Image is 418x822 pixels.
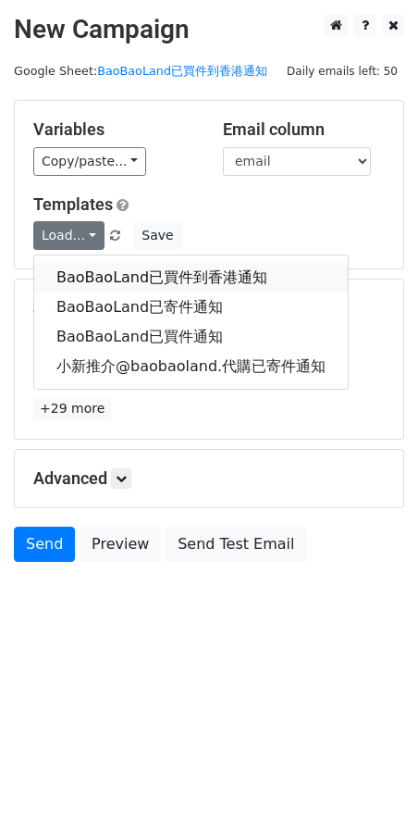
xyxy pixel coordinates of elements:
a: BaoBaoLand已買件通知 [34,322,348,352]
a: BaoBaoLand已買件到香港通知 [97,64,267,78]
a: Daily emails left: 50 [280,64,404,78]
small: Google Sheet: [14,64,267,78]
button: Save [133,221,181,250]
h5: Advanced [33,468,385,489]
a: 小新推介@baobaoland.代購已寄件通知 [34,352,348,381]
a: Preview [80,527,161,562]
a: Load... [33,221,104,250]
a: Send [14,527,75,562]
a: BaoBaoLand已寄件通知 [34,293,348,322]
a: Copy/paste... [33,147,146,176]
a: BaoBaoLand已買件到香港通知 [34,263,348,293]
iframe: Chat Widget [326,733,418,822]
a: Templates [33,194,113,214]
h5: Email column [223,119,385,140]
a: Send Test Email [166,527,306,562]
span: Daily emails left: 50 [280,61,404,81]
a: +29 more [33,397,111,420]
h2: New Campaign [14,14,404,45]
h5: Variables [33,119,195,140]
